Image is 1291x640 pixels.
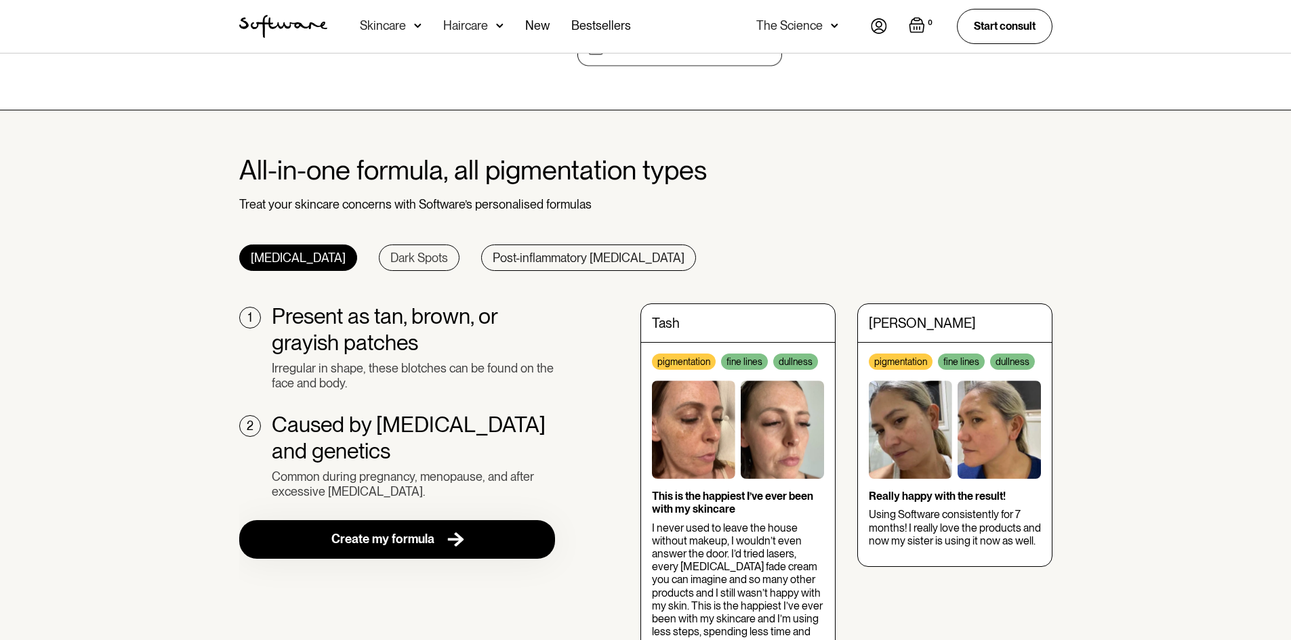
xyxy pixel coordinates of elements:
div: Dark Spots [390,251,448,265]
div: Post-inflammatory [MEDICAL_DATA] [493,251,684,265]
a: Create my formula [239,520,556,559]
div: 0 [925,17,935,29]
div: dullness [773,354,818,370]
p: Using Software consistently for 7 months! I really love the products and now my sister is using i... [869,508,1041,547]
div: The Science [756,19,823,33]
h1: All-in-one formula, all pigmentation types [239,154,1052,186]
a: Start consult [957,9,1052,43]
div: Present as tan, brown, or grayish patches [272,303,556,356]
div: pigmentation [652,354,716,370]
div: Irregular in shape, these blotches can be found on the face and body. [272,361,556,390]
img: Software Logo [239,15,327,38]
a: home [239,15,327,38]
div: [MEDICAL_DATA] [251,251,346,265]
div: Caused by [MEDICAL_DATA] and genetics [272,412,556,464]
div: pigmentation [869,354,933,370]
div: Treat your skincare concerns with Software’s personalised formulas [239,197,1052,212]
div: Haircare [443,19,488,33]
div: Create my formula [331,532,434,547]
div: 2 [247,419,253,433]
div: [PERSON_NAME] [869,315,976,331]
div: This is the happiest I’ve ever been with my skincare [652,490,824,515]
div: Skincare [360,19,406,33]
img: arrow down [831,19,838,33]
div: dullness [990,354,1035,370]
div: Really happy with the result! [869,490,1006,503]
div: fine lines [938,354,985,370]
div: 1 [248,310,252,325]
img: arrow down [414,19,422,33]
img: arrow down [496,19,504,33]
div: Common during pregnancy, menopause, and after excessive [MEDICAL_DATA]. [272,469,556,498]
div: fine lines [721,354,768,370]
div: Tash [652,315,680,331]
a: Open empty cart [909,17,935,36]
